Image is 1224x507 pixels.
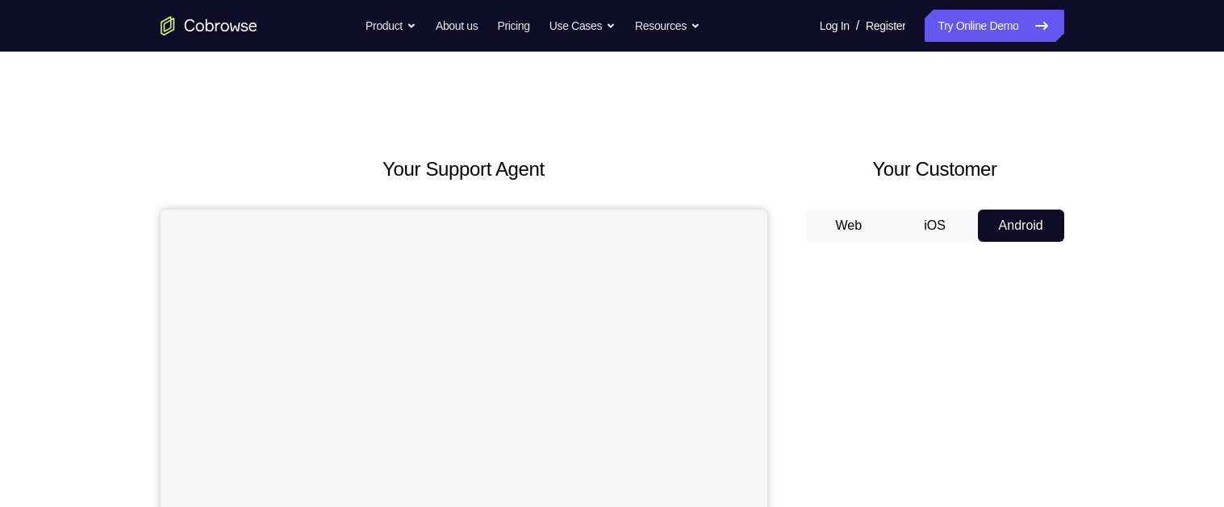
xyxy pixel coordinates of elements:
[866,10,905,42] a: Register
[366,10,416,42] button: Product
[925,10,1063,42] a: Try Online Demo
[856,16,859,35] span: /
[820,10,850,42] a: Log In
[635,10,700,42] button: Resources
[549,10,616,42] button: Use Cases
[978,210,1064,242] button: Android
[806,155,1064,184] h2: Your Customer
[161,155,767,184] h2: Your Support Agent
[497,10,529,42] a: Pricing
[436,10,478,42] a: About us
[161,16,257,35] a: Go to the home page
[806,210,892,242] button: Web
[892,210,978,242] button: iOS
